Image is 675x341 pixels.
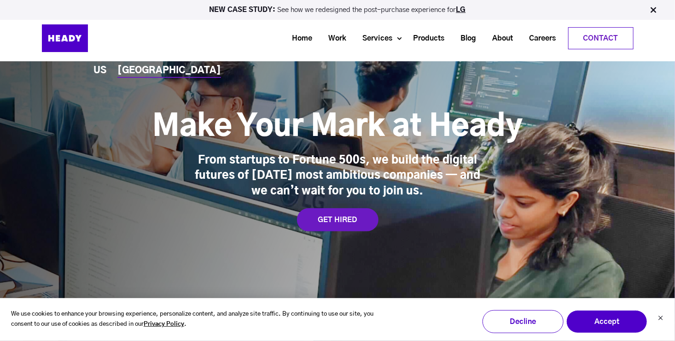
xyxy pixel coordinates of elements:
a: About [481,30,518,47]
a: GET HIRED [297,208,378,231]
a: Work [317,30,351,47]
img: Close Bar [649,6,658,15]
a: US [93,66,106,76]
button: Decline [483,310,564,333]
a: Privacy Policy [144,319,184,330]
a: [GEOGRAPHIC_DATA] [117,66,221,76]
a: Careers [518,30,561,47]
a: Home [281,30,317,47]
button: Dismiss cookie banner [658,314,663,324]
a: Products [402,30,449,47]
a: LG [456,6,466,13]
img: Heady_Logo_Web-01 (1) [42,24,88,52]
a: Blog [449,30,481,47]
strong: NEW CASE STUDY: [209,6,278,13]
div: From startups to Fortune 500s, we build the digital futures of [DATE] most ambitious companies — ... [195,153,480,200]
p: See how we redesigned the post-purchase experience for [4,6,671,13]
a: Contact [569,28,633,49]
button: Accept [566,310,647,333]
a: Services [351,30,397,47]
p: We use cookies to enhance your browsing experience, personalize content, and analyze site traffic... [11,309,394,330]
h1: Make Your Mark at Heady [152,109,523,146]
div: Navigation Menu [111,27,634,49]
